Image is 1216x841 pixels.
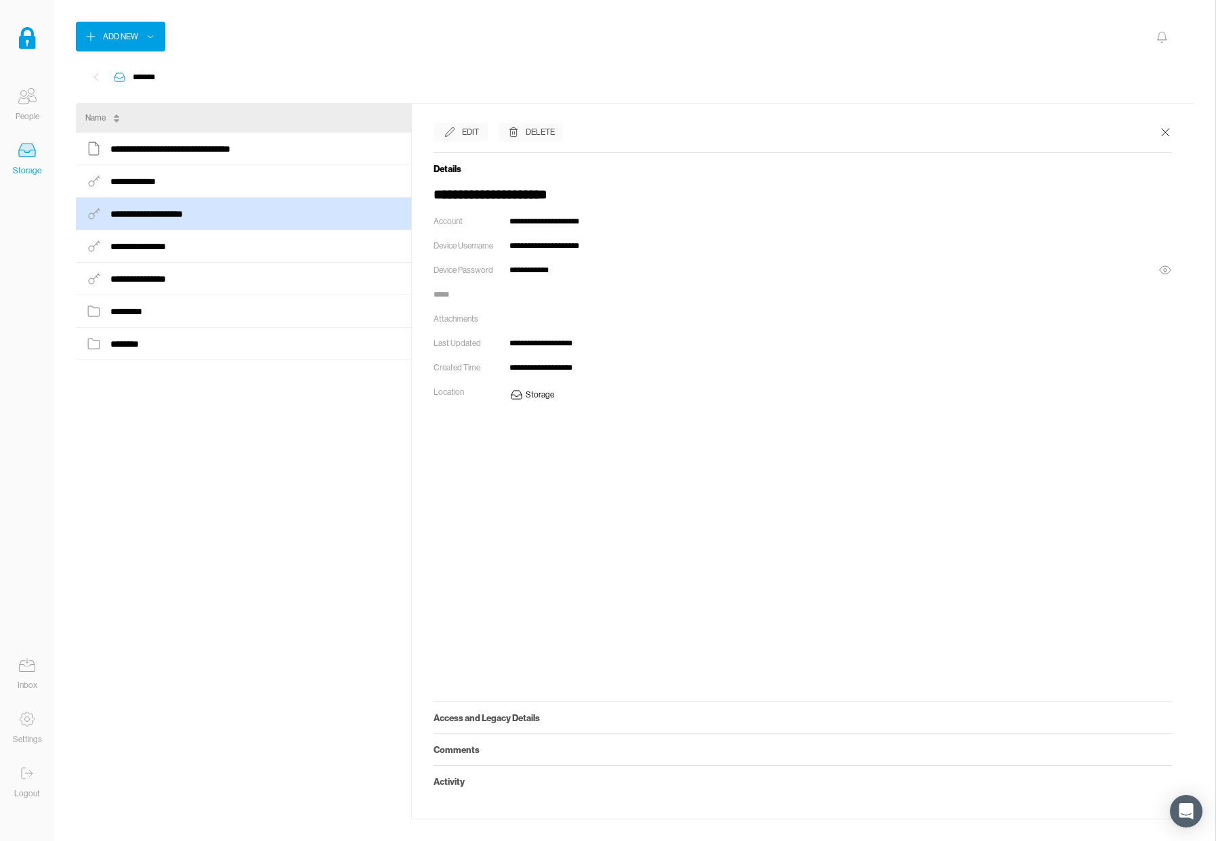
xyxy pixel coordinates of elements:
h5: Access and Legacy Details [434,712,1172,723]
div: Storage [13,164,41,177]
div: Device Username [434,239,499,253]
div: Last Updated [434,337,499,350]
button: Delete [499,123,563,142]
div: Device Password [434,263,499,277]
div: Open Intercom Messenger [1170,795,1202,827]
div: Attachments [434,312,499,326]
div: Edit [462,125,479,139]
h5: Activity [434,776,1172,787]
div: Storage [526,388,554,402]
div: Account [434,215,499,228]
button: Add New [76,22,165,51]
div: Created Time [434,361,499,374]
div: Settings [13,733,42,746]
div: Inbox [18,678,37,692]
div: People [16,110,39,123]
div: Location [434,385,499,399]
div: Name [85,111,106,125]
button: Edit [434,123,488,142]
div: Logout [14,787,40,800]
h5: Comments [434,744,1172,755]
div: Delete [526,125,555,139]
h5: Details [434,163,1172,174]
div: Add New [103,30,138,43]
